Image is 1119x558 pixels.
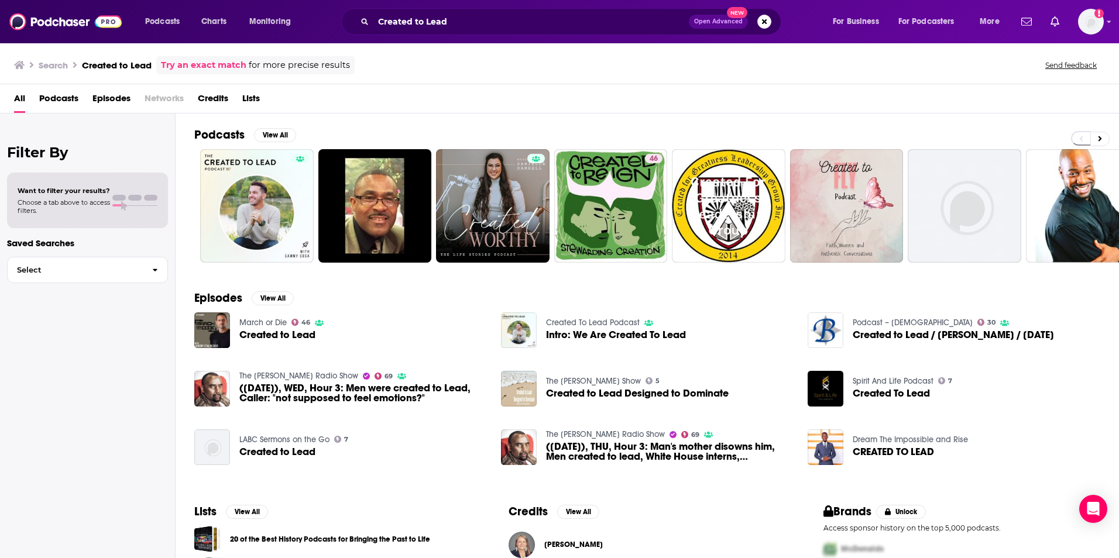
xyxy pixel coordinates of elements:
img: Created to Lead [194,429,230,465]
img: Created To Lead [808,371,843,407]
span: Created to Lead [239,447,315,457]
button: View All [557,505,599,519]
a: (12/7/23), THU, Hour 3: Man's mother disowns him, Men created to lead, White House interns, Immig... [501,429,537,465]
span: Select [8,266,143,274]
span: 5 [655,378,660,384]
a: 46 [554,149,668,263]
span: 7 [344,437,348,442]
a: Credits [198,89,228,113]
a: Created to Lead Designed to Dominate [546,388,729,398]
a: Spirit And Life Podcast [853,376,933,386]
a: March or Die [239,318,287,328]
input: Search podcasts, credits, & more... [373,12,689,31]
span: for more precise results [249,58,350,72]
a: PodcastsView All [194,128,296,142]
button: Open AdvancedNew [689,15,748,29]
a: Podcasts [39,89,78,113]
h2: Episodes [194,291,242,305]
a: CreditsView All [509,504,599,519]
a: All [14,89,25,113]
h2: Podcasts [194,128,245,142]
span: Networks [145,89,184,113]
span: Monitoring [249,13,291,30]
a: 46 [291,319,311,326]
span: Logged in as smacnaughton [1078,9,1104,35]
button: View All [252,291,294,305]
a: Created to Lead [239,330,315,340]
span: ([DATE]), THU, Hour 3: Man's mother disowns him, Men created to lead, White House interns, Immigr... [546,442,794,461]
span: Charts [201,13,226,30]
button: View All [226,505,268,519]
a: Created to Lead / Tim McCool / 10-16-22 [853,330,1054,340]
a: The Jesse Lee Peterson Radio Show [239,371,358,381]
button: Show profile menu [1078,9,1104,35]
a: ListsView All [194,504,268,519]
span: 69 [385,374,393,379]
a: 20 of the Best History Podcasts for Bringing the Past to Life [194,526,221,552]
a: The Yolanda Felder Show [546,376,641,386]
div: Search podcasts, credits, & more... [352,8,792,35]
svg: Add a profile image [1094,9,1104,18]
h3: Search [39,60,68,71]
a: 30 [977,319,996,326]
img: Podchaser - Follow, Share and Rate Podcasts [9,11,122,33]
span: Podcasts [145,13,180,30]
p: Saved Searches [7,237,168,249]
img: Intro: We Are Created To Lead [501,312,537,348]
a: Intro: We Are Created To Lead [546,330,686,340]
a: Created To Lead [853,388,930,398]
img: User Profile [1078,9,1104,35]
img: Created to Lead Designed to Dominate [501,371,537,407]
img: CREATED TO LEAD [808,429,843,465]
img: Kimberly Murray [509,532,535,558]
a: Episodes [92,89,131,113]
span: 30 [987,320,996,325]
a: 20 of the Best History Podcasts for Bringing the Past to Life [230,533,430,546]
a: EpisodesView All [194,291,294,305]
span: 46 [650,153,658,165]
img: Created to Lead [194,312,230,348]
h2: Filter By [7,144,168,161]
a: Kimberly Murray [544,540,603,549]
span: 46 [301,320,310,325]
span: Want to filter your results? [18,187,110,195]
a: (11/29/23), WED, Hour 3: Men were created to Lead, Caller: "not supposed to feel emotions?" [239,383,487,403]
span: Lists [242,89,260,113]
button: open menu [137,12,195,31]
h2: Lists [194,504,217,519]
span: Choose a tab above to access filters. [18,198,110,215]
button: Send feedback [1042,60,1100,70]
a: Try an exact match [161,58,246,72]
button: Select [7,257,168,283]
button: open menu [825,12,894,31]
h2: Credits [509,504,548,519]
a: (12/7/23), THU, Hour 3: Man's mother disowns him, Men created to lead, White House interns, Immig... [546,442,794,461]
h2: Brands [823,504,872,519]
span: More [980,13,1000,30]
span: For Podcasters [898,13,955,30]
button: open menu [891,12,972,31]
a: Created To Lead Podcast [546,318,640,328]
button: View All [254,128,296,142]
p: Access sponsor history on the top 5,000 podcasts. [823,523,1100,532]
img: Created to Lead / Tim McCool / 10-16-22 [808,312,843,348]
a: 46 [645,154,663,163]
span: Open Advanced [694,19,743,25]
a: 7 [334,436,349,443]
div: Open Intercom Messenger [1079,495,1107,523]
a: CREATED TO LEAD [853,447,934,457]
h3: Created to Lead [82,60,152,71]
a: Podcast – Bethlehem Primitive Baptist Church [853,318,973,328]
img: (11/29/23), WED, Hour 3: Men were created to Lead, Caller: "not supposed to feel emotions?" [194,371,230,407]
